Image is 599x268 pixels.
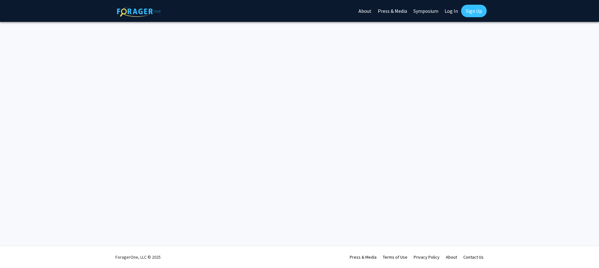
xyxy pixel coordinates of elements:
[463,254,484,260] a: Contact Us
[117,6,161,17] img: ForagerOne Logo
[446,254,457,260] a: About
[414,254,440,260] a: Privacy Policy
[115,246,161,268] div: ForagerOne, LLC © 2025
[461,5,487,17] a: Sign Up
[350,254,377,260] a: Press & Media
[383,254,407,260] a: Terms of Use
